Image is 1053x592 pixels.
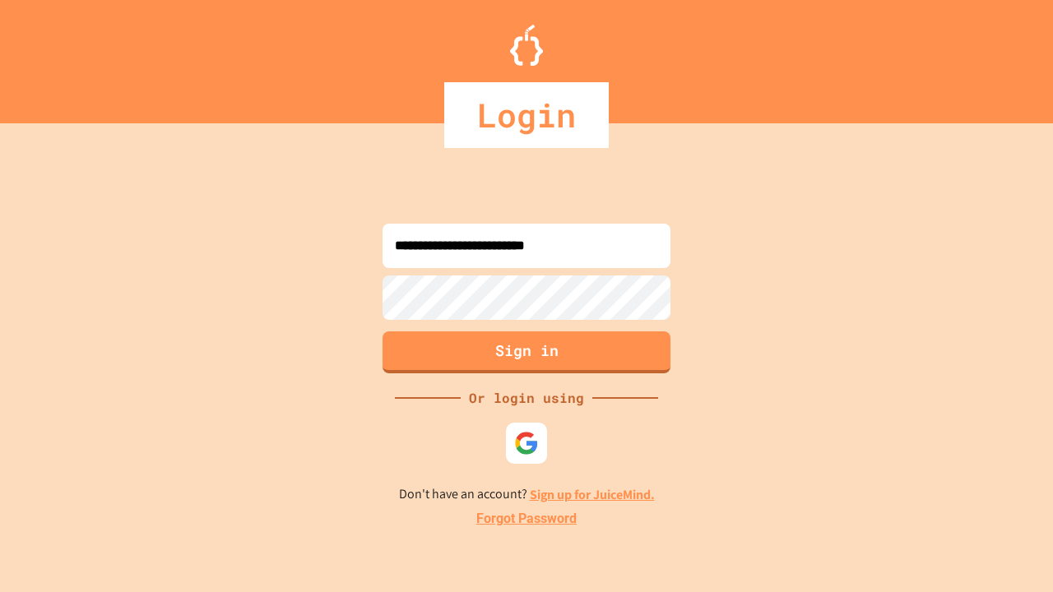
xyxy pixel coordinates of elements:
button: Sign in [383,331,670,373]
a: Forgot Password [476,509,577,529]
a: Sign up for JuiceMind. [530,486,655,503]
div: Or login using [461,388,592,408]
p: Don't have an account? [399,484,655,505]
img: google-icon.svg [514,431,539,456]
img: Logo.svg [510,25,543,66]
div: Login [444,82,609,148]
